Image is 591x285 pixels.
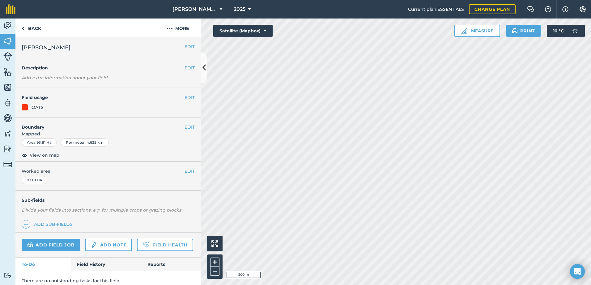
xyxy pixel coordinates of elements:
img: Ruler icon [461,28,467,34]
span: [PERSON_NAME] [22,43,70,52]
a: Field Health [137,239,193,251]
img: A question mark icon [544,6,552,12]
img: svg+xml;base64,PD94bWwgdmVyc2lvbj0iMS4wIiBlbmNvZGluZz0idXRmLTgiPz4KPCEtLSBHZW5lcmF0b3I6IEFkb2JlIE... [3,52,12,61]
span: View on map [30,152,59,159]
img: svg+xml;base64,PD94bWwgdmVyc2lvbj0iMS4wIiBlbmNvZGluZz0idXRmLTgiPz4KPCEtLSBHZW5lcmF0b3I6IEFkb2JlIE... [27,241,33,249]
div: Area : 93.81 Ha [22,138,57,147]
button: EDIT [185,124,195,130]
button: 10 °C [547,25,585,37]
img: Four arrows, one pointing top left, one top right, one bottom right and the last bottom left [211,240,218,247]
p: There are no outstanding tasks for this field. [22,277,195,284]
img: svg+xml;base64,PHN2ZyB4bWxucz0iaHR0cDovL3d3dy53My5vcmcvMjAwMC9zdmciIHdpZHRoPSIxNyIgaGVpZ2h0PSIxNy... [562,6,568,13]
img: svg+xml;base64,PD94bWwgdmVyc2lvbj0iMS4wIiBlbmNvZGluZz0idXRmLTgiPz4KPCEtLSBHZW5lcmF0b3I6IEFkb2JlIE... [3,272,12,278]
img: svg+xml;base64,PD94bWwgdmVyc2lvbj0iMS4wIiBlbmNvZGluZz0idXRmLTgiPz4KPCEtLSBHZW5lcmF0b3I6IEFkb2JlIE... [3,160,12,169]
button: + [210,258,219,267]
img: svg+xml;base64,PD94bWwgdmVyc2lvbj0iMS4wIiBlbmNvZGluZz0idXRmLTgiPz4KPCEtLSBHZW5lcmF0b3I6IEFkb2JlIE... [3,21,12,30]
button: EDIT [185,64,195,71]
img: svg+xml;base64,PHN2ZyB4bWxucz0iaHR0cDovL3d3dy53My5vcmcvMjAwMC9zdmciIHdpZHRoPSIyMCIgaGVpZ2h0PSIyNC... [167,25,173,32]
button: View on map [22,151,59,159]
em: Divide your fields into sections, e.g. for multiple crops or grazing blocks [22,207,181,213]
a: Change plan [469,4,516,14]
img: svg+xml;base64,PD94bWwgdmVyc2lvbj0iMS4wIiBlbmNvZGluZz0idXRmLTgiPz4KPCEtLSBHZW5lcmF0b3I6IEFkb2JlIE... [91,241,97,249]
span: Mapped [15,130,201,137]
button: Satellite (Mapbox) [213,25,273,37]
img: svg+xml;base64,PHN2ZyB4bWxucz0iaHR0cDovL3d3dy53My5vcmcvMjAwMC9zdmciIHdpZHRoPSI5IiBoZWlnaHQ9IjI0Ii... [22,25,24,32]
span: 2025 [234,6,245,13]
img: fieldmargin Logo [6,4,15,14]
span: Current plan : ESSENTIALS [408,6,464,13]
img: svg+xml;base64,PD94bWwgdmVyc2lvbj0iMS4wIiBlbmNvZGluZz0idXRmLTgiPz4KPCEtLSBHZW5lcmF0b3I6IEFkb2JlIE... [569,25,581,37]
img: svg+xml;base64,PHN2ZyB4bWxucz0iaHR0cDovL3d3dy53My5vcmcvMjAwMC9zdmciIHdpZHRoPSIxOCIgaGVpZ2h0PSIyNC... [22,151,27,159]
button: EDIT [185,43,195,50]
h4: Field usage [22,94,185,101]
button: Measure [454,25,500,37]
a: Add note [85,239,132,251]
img: svg+xml;base64,PHN2ZyB4bWxucz0iaHR0cDovL3d3dy53My5vcmcvMjAwMC9zdmciIHdpZHRoPSIxOSIgaGVpZ2h0PSIyNC... [512,27,518,35]
span: 10 ° C [553,25,564,37]
div: 93.81 Ha [22,176,47,184]
a: Add field job [22,239,80,251]
img: Two speech bubbles overlapping with the left bubble in the forefront [527,6,534,12]
img: svg+xml;base64,PHN2ZyB4bWxucz0iaHR0cDovL3d3dy53My5vcmcvMjAwMC9zdmciIHdpZHRoPSI1NiIgaGVpZ2h0PSI2MC... [3,36,12,46]
img: svg+xml;base64,PD94bWwgdmVyc2lvbj0iMS4wIiBlbmNvZGluZz0idXRmLTgiPz4KPCEtLSBHZW5lcmF0b3I6IEFkb2JlIE... [3,144,12,154]
span: Worked area [22,168,195,175]
span: [PERSON_NAME] ASAHI PADDOCKS [172,6,217,13]
img: A cog icon [579,6,586,12]
button: Print [506,25,541,37]
a: To-Do [15,258,71,271]
img: svg+xml;base64,PD94bWwgdmVyc2lvbj0iMS4wIiBlbmNvZGluZz0idXRmLTgiPz4KPCEtLSBHZW5lcmF0b3I6IEFkb2JlIE... [3,98,12,107]
a: Reports [141,258,201,271]
div: OATS [32,104,44,111]
h4: Description [22,64,195,71]
img: svg+xml;base64,PHN2ZyB4bWxucz0iaHR0cDovL3d3dy53My5vcmcvMjAwMC9zdmciIHdpZHRoPSIxNCIgaGVpZ2h0PSIyNC... [24,221,28,228]
h4: Boundary [15,118,185,130]
h4: Sub-fields [15,197,201,204]
div: Perimeter : 4.635 km [61,138,109,147]
div: Open Intercom Messenger [570,264,585,279]
img: svg+xml;base64,PHN2ZyB4bWxucz0iaHR0cDovL3d3dy53My5vcmcvMjAwMC9zdmciIHdpZHRoPSI1NiIgaGVpZ2h0PSI2MC... [3,83,12,92]
img: svg+xml;base64,PD94bWwgdmVyc2lvbj0iMS4wIiBlbmNvZGluZz0idXRmLTgiPz4KPCEtLSBHZW5lcmF0b3I6IEFkb2JlIE... [3,129,12,138]
button: EDIT [185,94,195,101]
button: EDIT [185,168,195,175]
img: svg+xml;base64,PHN2ZyB4bWxucz0iaHR0cDovL3d3dy53My5vcmcvMjAwMC9zdmciIHdpZHRoPSI1NiIgaGVpZ2h0PSI2MC... [3,67,12,76]
button: More [155,19,201,37]
img: svg+xml;base64,PD94bWwgdmVyc2lvbj0iMS4wIiBlbmNvZGluZz0idXRmLTgiPz4KPCEtLSBHZW5lcmF0b3I6IEFkb2JlIE... [3,114,12,123]
a: Field History [71,258,141,271]
em: Add extra information about your field [22,75,108,81]
a: Add sub-fields [22,220,75,229]
button: – [210,267,219,276]
a: Back [15,19,47,37]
